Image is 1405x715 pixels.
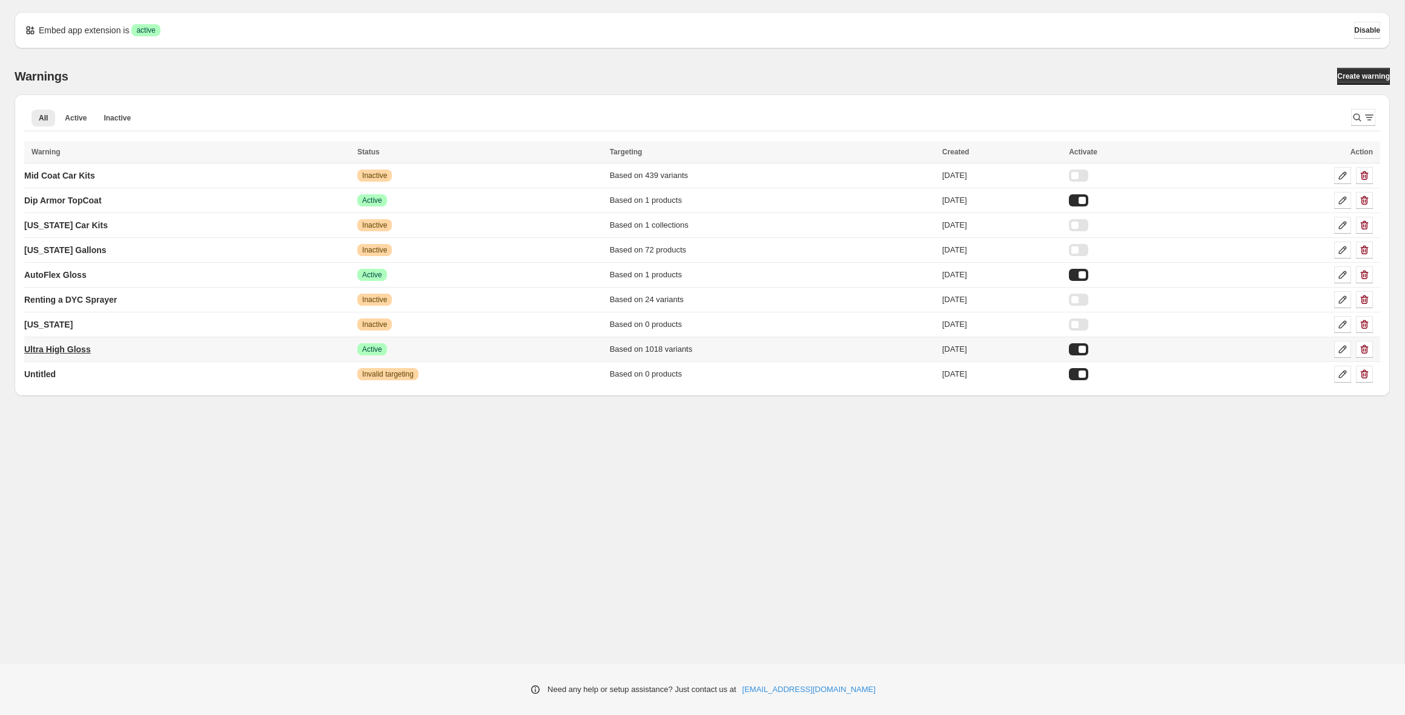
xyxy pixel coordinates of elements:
[24,170,95,182] p: Mid Coat Car Kits
[24,219,108,231] p: [US_STATE] Car Kits
[610,269,935,281] div: Based on 1 products
[942,269,1062,281] div: [DATE]
[610,194,935,206] div: Based on 1 products
[942,148,970,156] span: Created
[24,194,102,206] p: Dip Armor TopCoat
[942,294,1062,306] div: [DATE]
[136,25,155,35] span: active
[610,318,935,331] div: Based on 0 products
[942,194,1062,206] div: [DATE]
[24,294,117,306] p: Renting a DYC Sprayer
[362,344,382,354] span: Active
[362,171,387,180] span: Inactive
[942,244,1062,256] div: [DATE]
[942,219,1062,231] div: [DATE]
[104,113,131,123] span: Inactive
[942,368,1062,380] div: [DATE]
[362,369,414,379] span: Invalid targeting
[610,294,935,306] div: Based on 24 variants
[15,69,68,84] h2: Warnings
[1354,22,1380,39] button: Disable
[942,170,1062,182] div: [DATE]
[39,24,129,36] p: Embed app extension is
[24,244,107,256] p: [US_STATE] Gallons
[362,320,387,329] span: Inactive
[610,368,935,380] div: Based on 0 products
[362,270,382,280] span: Active
[24,269,87,281] p: AutoFlex Gloss
[24,368,56,380] p: Untitled
[942,318,1062,331] div: [DATE]
[362,295,387,305] span: Inactive
[610,219,935,231] div: Based on 1 collections
[65,113,87,123] span: Active
[1337,68,1390,85] a: Create warning
[24,166,95,185] a: Mid Coat Car Kits
[1350,148,1373,156] span: Action
[24,191,102,210] a: Dip Armor TopCoat
[942,343,1062,355] div: [DATE]
[39,113,48,123] span: All
[24,216,108,235] a: [US_STATE] Car Kits
[24,265,87,285] a: AutoFlex Gloss
[362,245,387,255] span: Inactive
[1351,109,1375,126] button: Search and filter results
[357,148,380,156] span: Status
[24,318,73,331] p: [US_STATE]
[1337,71,1390,81] span: Create warning
[610,343,935,355] div: Based on 1018 variants
[24,315,73,334] a: [US_STATE]
[362,196,382,205] span: Active
[24,343,91,355] p: Ultra High Gloss
[24,340,91,359] a: Ultra High Gloss
[31,148,61,156] span: Warning
[610,170,935,182] div: Based on 439 variants
[24,290,117,309] a: Renting a DYC Sprayer
[1354,25,1380,35] span: Disable
[1069,148,1097,156] span: Activate
[24,364,56,384] a: Untitled
[610,244,935,256] div: Based on 72 products
[610,148,643,156] span: Targeting
[362,220,387,230] span: Inactive
[742,684,876,696] a: [EMAIL_ADDRESS][DOMAIN_NAME]
[24,240,107,260] a: [US_STATE] Gallons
